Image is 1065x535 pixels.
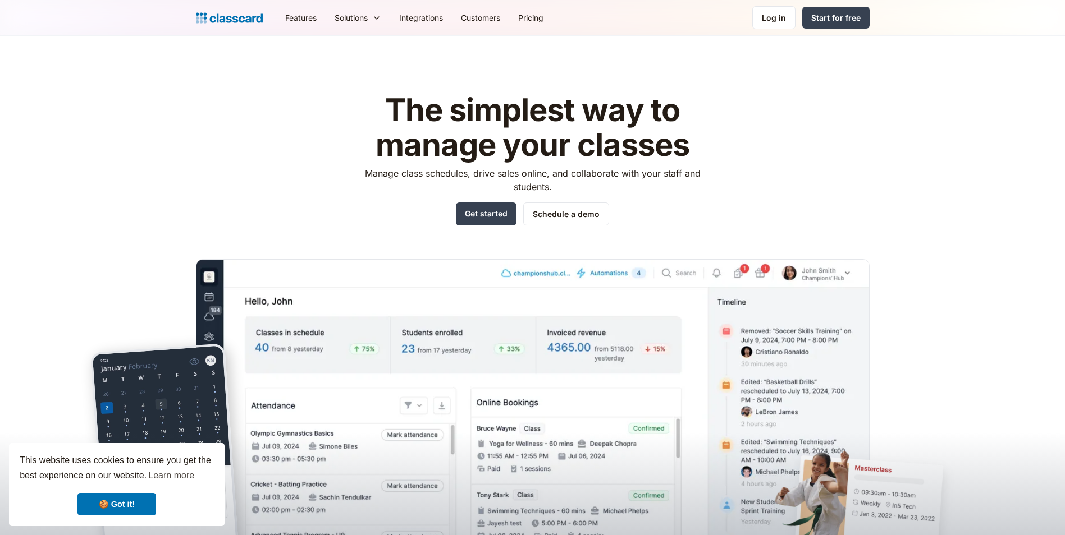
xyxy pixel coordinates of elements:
a: learn more about cookies [147,467,196,484]
a: dismiss cookie message [77,493,156,515]
a: Get started [456,202,516,225]
span: This website uses cookies to ensure you get the best experience on our website. [20,454,214,484]
div: Start for free [811,12,861,24]
a: Integrations [390,5,452,30]
a: Features [276,5,326,30]
div: Solutions [335,12,368,24]
a: home [196,10,263,26]
a: Pricing [509,5,552,30]
div: Log in [762,12,786,24]
div: cookieconsent [9,443,225,526]
a: Log in [752,6,796,29]
a: Schedule a demo [523,202,609,225]
div: Solutions [326,5,390,30]
h1: The simplest way to manage your classes [354,93,711,162]
p: Manage class schedules, drive sales online, and collaborate with your staff and students. [354,167,711,193]
a: Customers [452,5,509,30]
a: Start for free [802,7,870,29]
